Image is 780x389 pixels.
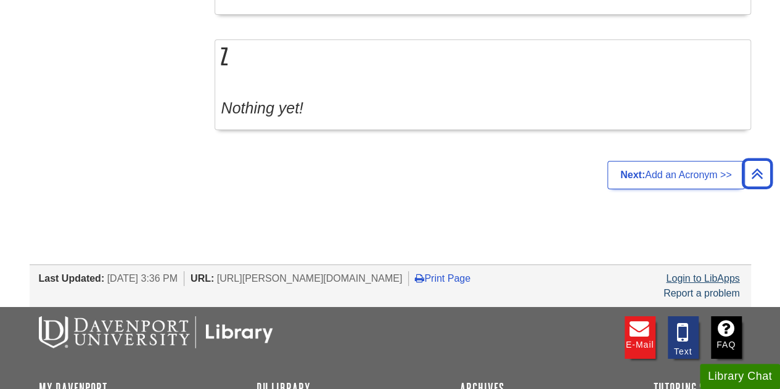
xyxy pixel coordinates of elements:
[668,316,699,359] a: Text
[415,273,470,284] a: Print Page
[191,273,214,284] span: URL:
[217,273,403,284] span: [URL][PERSON_NAME][DOMAIN_NAME]
[221,99,303,117] em: Nothing yet!
[663,288,740,298] a: Report a problem
[107,273,178,284] span: [DATE] 3:36 PM
[607,161,745,189] a: Next:Add an Acronym >>
[415,273,424,283] i: Print Page
[39,273,105,284] span: Last Updated:
[666,273,739,284] a: Login to LibApps
[215,40,750,73] h2: Z
[625,316,655,359] a: E-mail
[39,316,273,348] img: DU Libraries
[700,364,780,389] button: Library Chat
[737,165,777,182] a: Back to Top
[711,316,742,359] a: FAQ
[620,170,645,180] strong: Next:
